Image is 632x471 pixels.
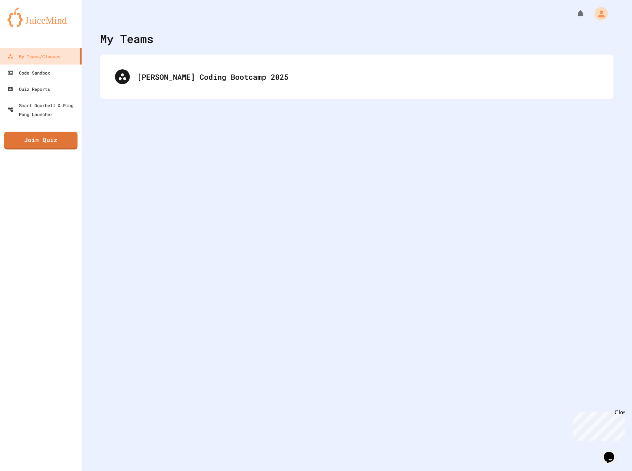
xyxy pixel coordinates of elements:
[108,62,606,92] div: [PERSON_NAME] Coding Bootcamp 2025
[587,5,610,22] div: My Account
[7,7,74,27] img: logo-orange.svg
[137,71,599,82] div: [PERSON_NAME] Coding Bootcamp 2025
[100,30,154,47] div: My Teams
[7,52,60,61] div: My Teams/Classes
[7,68,50,77] div: Code Sandbox
[570,409,625,441] iframe: chat widget
[3,3,51,47] div: Chat with us now!Close
[601,441,625,464] iframe: chat widget
[4,132,78,149] a: Join Quiz
[562,7,587,20] div: My Notifications
[7,85,50,93] div: Quiz Reports
[7,101,79,119] div: Smart Doorbell & Ping Pong Launcher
